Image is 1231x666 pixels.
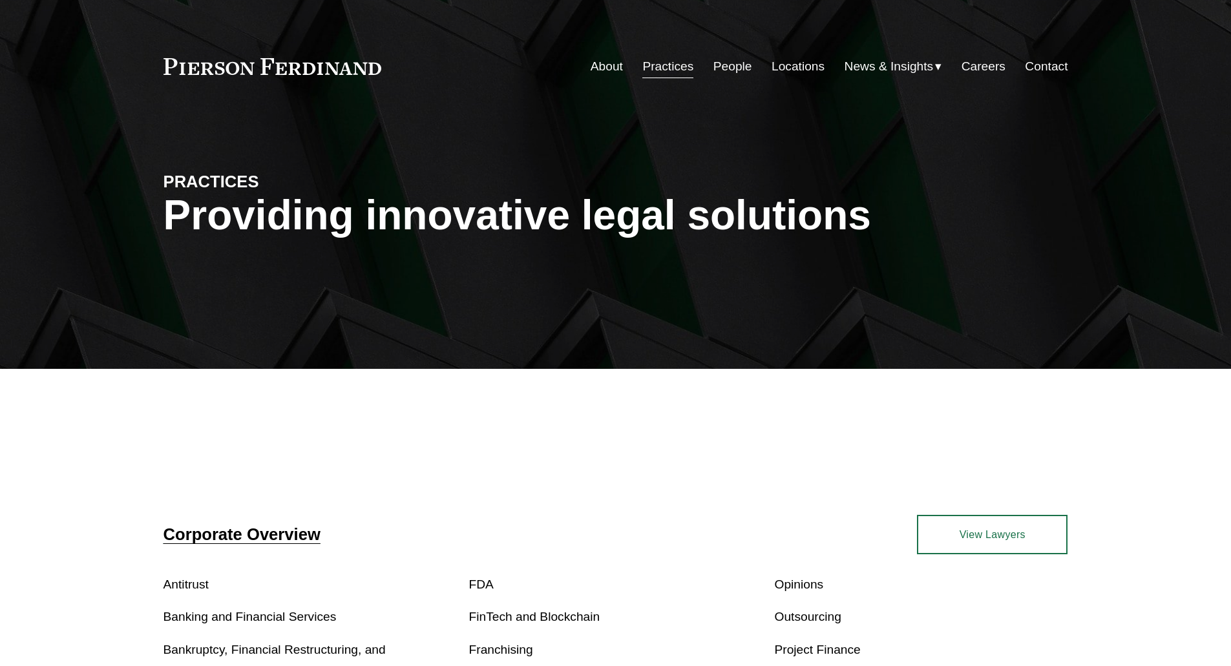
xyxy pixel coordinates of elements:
[1025,54,1068,79] a: Contact
[469,578,494,591] a: FDA
[163,578,209,591] a: Antitrust
[163,610,337,623] a: Banking and Financial Services
[163,525,321,543] a: Corporate Overview
[774,643,860,656] a: Project Finance
[591,54,623,79] a: About
[845,56,934,78] span: News & Insights
[642,54,693,79] a: Practices
[962,54,1005,79] a: Careers
[774,610,841,623] a: Outsourcing
[713,54,752,79] a: People
[917,515,1068,554] a: View Lawyers
[774,578,823,591] a: Opinions
[469,643,533,656] a: Franchising
[163,192,1068,239] h1: Providing innovative legal solutions
[163,171,390,192] h4: PRACTICES
[772,54,825,79] a: Locations
[845,54,942,79] a: folder dropdown
[469,610,600,623] a: FinTech and Blockchain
